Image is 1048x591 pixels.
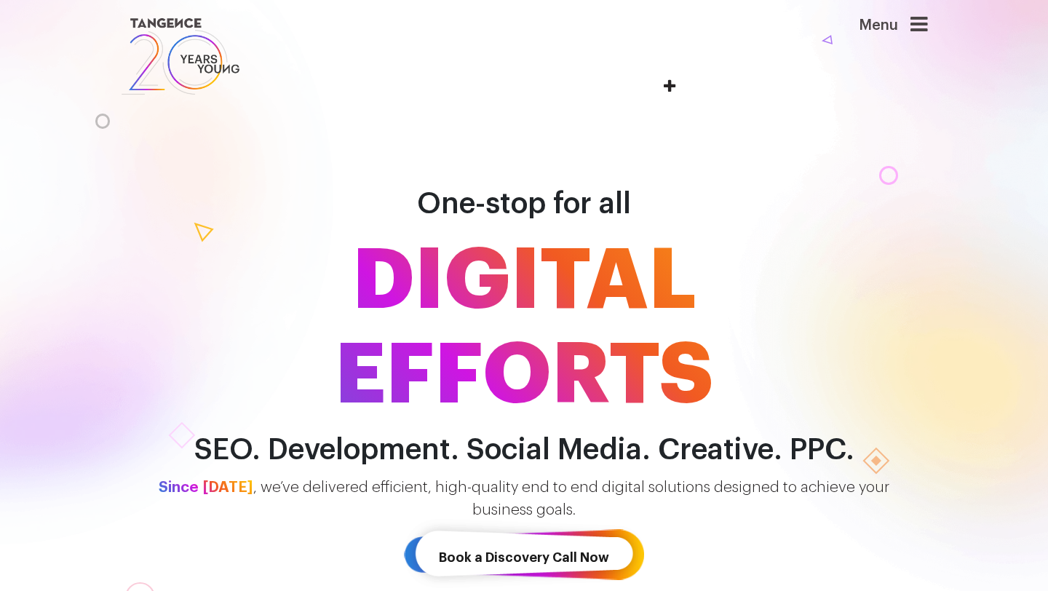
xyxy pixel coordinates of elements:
span: Since [DATE] [159,480,253,495]
span: One-stop for all [417,189,631,218]
span: DIGITAL EFFORTS [109,234,939,423]
img: logo SVG [120,15,241,98]
h2: SEO. Development. Social Media. Creative. PPC. [109,434,939,467]
p: , we’ve delivered efficient, high-quality end to end digital solutions designed to achieve your b... [109,477,939,522]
